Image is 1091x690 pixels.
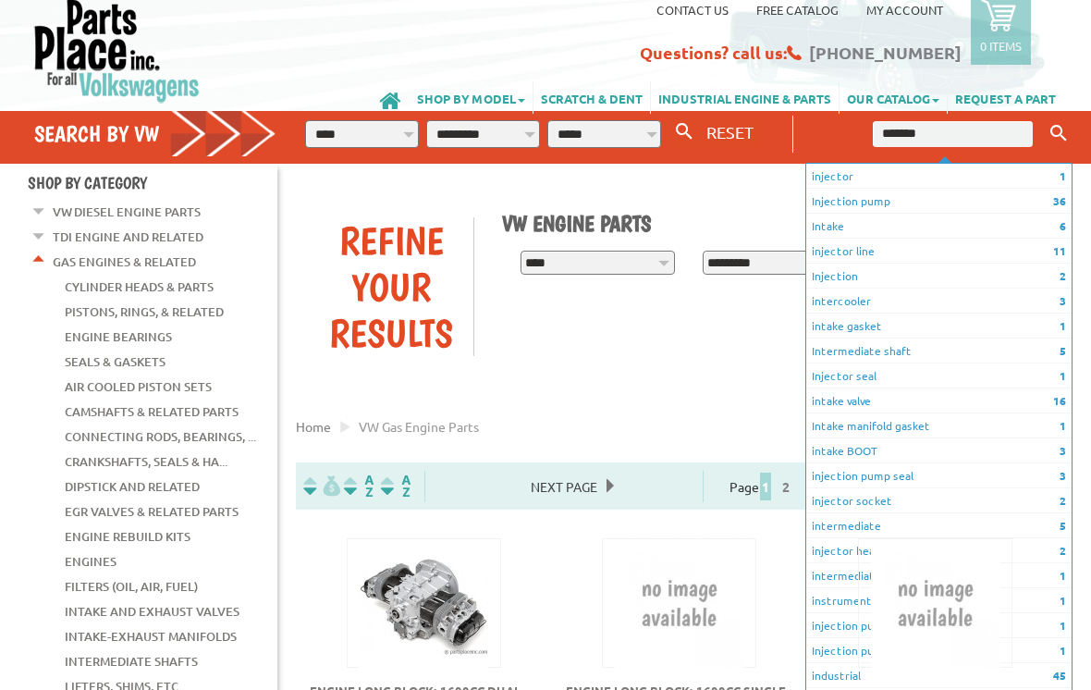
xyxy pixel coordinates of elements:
span: 45 [1053,667,1066,684]
span: 1 [1060,617,1066,634]
span: 1 [1060,167,1066,184]
span: 5 [1060,517,1066,534]
span: 1 [1060,592,1066,609]
li: injector heat shield [806,538,1071,563]
span: 36 [1053,192,1066,209]
a: Crankshafts, Seals & Ha... [65,450,227,474]
span: 2 [1060,267,1066,284]
a: Intermediate Shafts [65,649,198,673]
span: Next Page [521,473,607,500]
a: Camshafts & Related Parts [65,400,239,424]
a: Air Cooled Piston Sets [65,375,212,399]
span: 1 [1060,642,1066,659]
button: RESET [699,118,761,145]
span: 1 [1060,367,1066,384]
li: intermediate shaft bearing [806,563,1071,588]
a: 2 [778,478,794,495]
a: Pistons, Rings, & Related [65,300,224,324]
li: injection pump seal [806,463,1071,488]
span: RESET [706,122,754,142]
h4: Shop By Category [28,173,277,192]
li: Injector seal [806,363,1071,388]
li: intermediate [806,513,1071,538]
li: intake BOOT [806,438,1071,463]
button: Keyword Search [1045,118,1073,149]
li: instrument [806,588,1071,613]
span: 3 [1060,292,1066,309]
a: EGR Valves & Related Parts [65,499,239,524]
li: injection pump seal kit [806,613,1071,638]
a: Filters (Oil, Air, Fuel) [65,574,198,598]
a: Contact us [656,2,729,18]
span: 5 [1060,342,1066,359]
a: Home [296,418,331,435]
li: injector [806,164,1071,189]
a: Intake-Exhaust Manifolds [65,624,237,648]
img: Sort by Headline [340,475,377,497]
span: 3 [1060,467,1066,484]
a: Intake and Exhaust Valves [65,599,239,623]
a: OUR CATALOG [840,81,947,114]
div: Page [703,471,897,502]
a: Gas Engines & Related [53,250,196,274]
a: SHOP BY MODEL [410,81,533,114]
a: Connecting Rods, Bearings, ... [65,425,256,449]
li: intercooler [806,289,1071,314]
li: intake gasket [806,314,1071,339]
img: filterpricelow.svg [303,475,340,497]
li: Intake [806,214,1071,239]
button: Search By VW... [668,118,700,145]
span: VW gas engine parts [359,418,479,435]
a: SCRATCH & DENT [533,81,650,114]
li: Injection pump rebuild [806,638,1071,663]
h1: VW Engine Parts [502,210,1050,237]
li: Intake manifold gasket [806,413,1071,438]
li: industrial [806,663,1071,688]
li: Injection pump [806,189,1071,214]
li: Intermediate shaft [806,339,1071,363]
a: REQUEST A PART [948,81,1063,114]
li: injector socket [806,488,1071,513]
span: 1 [760,473,771,500]
p: 0 items [980,38,1022,54]
a: Next Page [521,478,607,495]
span: 16 [1053,392,1066,409]
span: 1 [1060,317,1066,334]
a: 3 [803,478,819,495]
li: injector line [806,239,1071,264]
a: Cylinder Heads & Parts [65,275,214,299]
a: INDUSTRIAL ENGINE & PARTS [651,81,839,114]
span: 6 [1060,217,1066,234]
span: 11 [1053,242,1066,259]
a: VW Diesel Engine Parts [53,200,201,224]
h4: Search by VW [34,120,276,147]
a: TDI Engine and Related [53,225,203,249]
div: Refine Your Results [310,217,473,356]
a: Seals & Gaskets [65,350,165,374]
a: Dipstick and Related [65,474,200,499]
li: intake valve [806,388,1071,413]
span: 2 [1060,492,1066,509]
a: Engine Bearings [65,325,172,349]
a: Engines [65,549,116,573]
span: 3 [1060,442,1066,459]
li: Injection [806,264,1071,289]
span: 1 [1060,417,1066,434]
img: Sort by Sales Rank [377,475,414,497]
span: 2 [1060,542,1066,559]
a: Engine Rebuild Kits [65,524,190,548]
a: Free Catalog [756,2,839,18]
span: 1 [1060,567,1066,584]
a: My Account [866,2,943,18]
